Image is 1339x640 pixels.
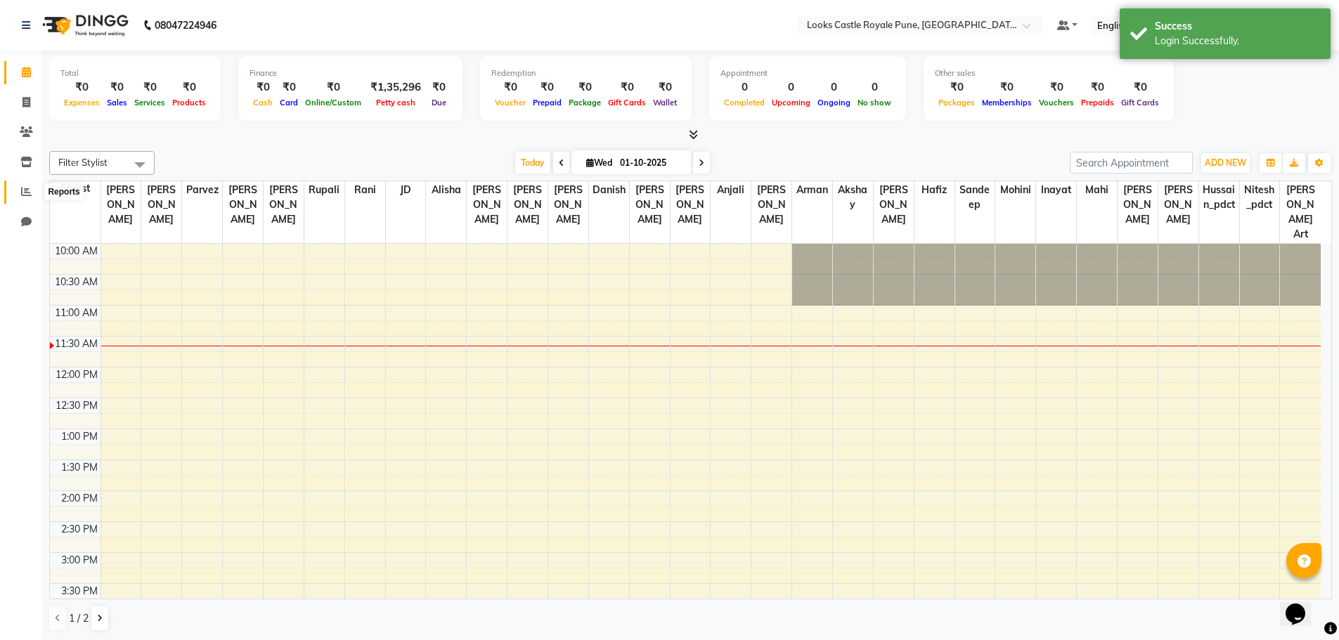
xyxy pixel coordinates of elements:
[373,98,419,107] span: Petty cash
[1199,181,1239,214] span: Hussain_pdct
[264,181,304,228] span: [PERSON_NAME]
[169,79,209,96] div: ₹0
[978,98,1035,107] span: Memberships
[58,157,108,168] span: Filter Stylist
[491,79,529,96] div: ₹0
[751,181,791,228] span: [PERSON_NAME]
[131,98,169,107] span: Services
[955,181,995,214] span: Sandeep
[250,98,276,107] span: Cash
[223,181,263,228] span: [PERSON_NAME]
[548,181,588,228] span: [PERSON_NAME]
[58,522,101,537] div: 2:30 PM
[491,67,680,79] div: Redemption
[720,67,895,79] div: Appointment
[1077,181,1117,199] span: Mahi
[874,181,914,228] span: [PERSON_NAME]
[604,98,649,107] span: Gift Cards
[365,79,427,96] div: ₹1,35,296
[491,98,529,107] span: Voucher
[1070,152,1193,174] input: Search Appointment
[60,67,209,79] div: Total
[427,79,451,96] div: ₹0
[1078,98,1118,107] span: Prepaids
[1118,79,1163,96] div: ₹0
[768,79,814,96] div: 0
[131,79,169,96] div: ₹0
[53,398,101,413] div: 12:30 PM
[58,584,101,599] div: 3:30 PM
[833,181,873,214] span: Akshay
[649,79,680,96] div: ₹0
[792,181,832,199] span: Arman
[250,67,451,79] div: Finance
[304,181,344,199] span: Rupali
[103,79,131,96] div: ₹0
[1078,79,1118,96] div: ₹0
[345,181,385,199] span: Rani
[58,429,101,444] div: 1:00 PM
[565,79,604,96] div: ₹0
[44,183,83,200] div: Reports
[854,98,895,107] span: No show
[914,181,955,199] span: Hafiz
[1280,584,1325,626] iframe: chat widget
[1280,181,1321,243] span: [PERSON_NAME] art
[935,98,978,107] span: Packages
[58,460,101,475] div: 1:30 PM
[1205,157,1246,168] span: ADD NEW
[101,181,141,228] span: [PERSON_NAME]
[250,79,276,96] div: ₹0
[671,181,711,228] span: [PERSON_NAME]
[53,367,101,382] div: 12:00 PM
[630,181,670,228] span: [PERSON_NAME]
[1035,98,1078,107] span: Vouchers
[814,79,854,96] div: 0
[589,181,629,199] span: Danish
[1118,98,1163,107] span: Gift Cards
[52,244,101,259] div: 10:00 AM
[302,79,365,96] div: ₹0
[604,79,649,96] div: ₹0
[1240,181,1280,214] span: Nitesh_pdct
[616,152,686,174] input: 2025-10-01
[426,181,466,199] span: Alisha
[428,98,450,107] span: Due
[103,98,131,107] span: Sales
[814,98,854,107] span: Ongoing
[52,275,101,289] div: 10:30 AM
[565,98,604,107] span: Package
[276,79,302,96] div: ₹0
[58,553,101,568] div: 3:00 PM
[276,98,302,107] span: Card
[649,98,680,107] span: Wallet
[1036,181,1076,199] span: Inayat
[529,79,565,96] div: ₹0
[515,152,550,174] span: Today
[1035,79,1078,96] div: ₹0
[1118,181,1158,228] span: [PERSON_NAME]
[529,98,565,107] span: Prepaid
[141,181,181,228] span: [PERSON_NAME]
[978,79,1035,96] div: ₹0
[1155,19,1320,34] div: Success
[1155,34,1320,48] div: Login Successfully.
[720,98,768,107] span: Completed
[52,306,101,320] div: 11:00 AM
[1201,153,1250,173] button: ADD NEW
[995,181,1035,199] span: Mohini
[768,98,814,107] span: Upcoming
[467,181,507,228] span: [PERSON_NAME]
[1158,181,1198,228] span: [PERSON_NAME]
[52,337,101,351] div: 11:30 AM
[182,181,222,199] span: Parvez
[60,98,103,107] span: Expenses
[36,6,132,45] img: logo
[169,98,209,107] span: Products
[302,98,365,107] span: Online/Custom
[720,79,768,96] div: 0
[935,79,978,96] div: ₹0
[386,181,426,199] span: JD
[583,157,616,168] span: Wed
[60,79,103,96] div: ₹0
